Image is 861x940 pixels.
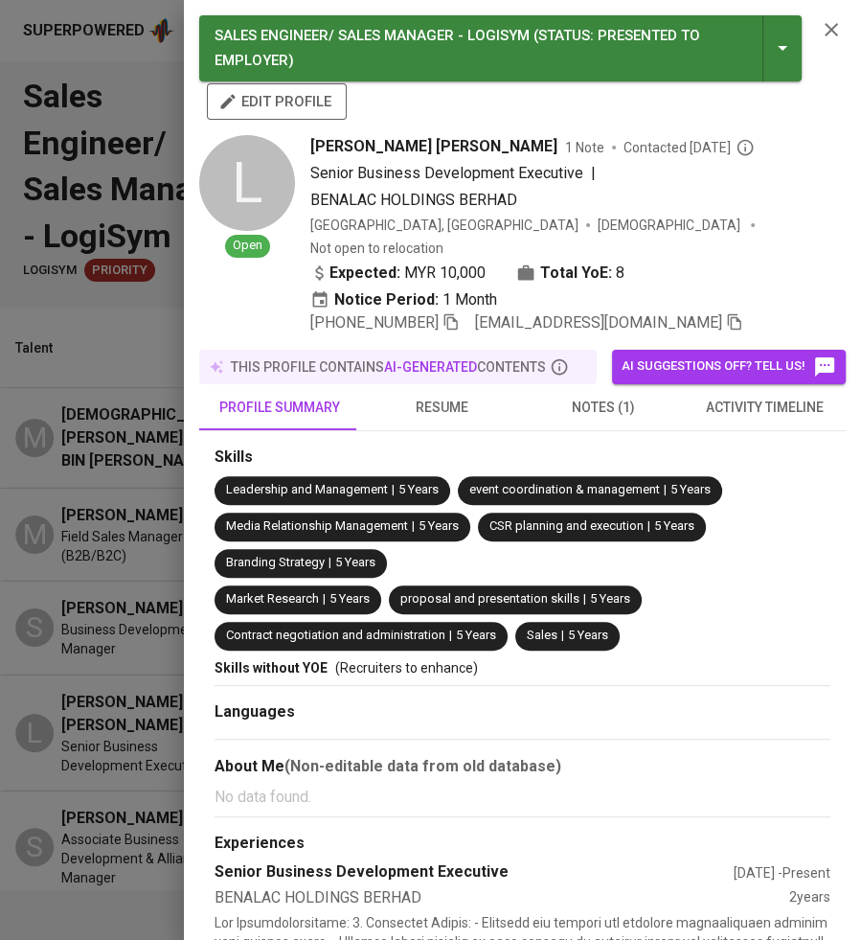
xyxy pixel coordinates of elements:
div: 2 years [789,887,830,909]
b: (Non-editable data from old database) [284,757,561,775]
button: SALES ENGINEER/ SALES MANAGER - LOGISYM (STATUS: Presented to Employer) [199,15,802,81]
b: Expected: [329,262,400,285]
b: Notice Period: [334,288,439,311]
span: | [329,554,331,572]
span: | [591,162,596,185]
b: Total YoE: [540,262,612,285]
span: [EMAIL_ADDRESS][DOMAIN_NAME] [475,313,722,332]
button: edit profile [207,83,347,120]
span: activity timeline [695,396,834,420]
span: | [583,590,586,608]
div: 1 Month [310,288,497,311]
span: Contacted [DATE] [623,138,755,157]
span: Market Research [226,591,319,606]
span: | [449,627,452,645]
span: resume [373,396,511,420]
span: Skills without YOE [215,660,328,676]
span: Contract negotiation and administration [226,628,445,642]
span: Open [225,237,270,255]
span: Branding Strategy [226,555,325,569]
div: Senior Business Development Executive [215,861,734,883]
span: event coordination & management [469,482,660,496]
p: No data found. [215,786,830,809]
div: L [199,135,295,231]
span: [DEMOGRAPHIC_DATA] [598,216,743,235]
span: 8 [616,262,624,285]
span: | [412,517,415,536]
span: 5 Years [654,518,694,533]
div: MYR 10,000 [310,262,486,285]
div: Skills [215,447,830,469]
span: 5 Years [398,482,439,496]
span: profile summary [211,396,350,420]
span: Senior Business Development Executive [310,164,583,182]
span: (Recruiters to enhance) [335,660,478,676]
div: [GEOGRAPHIC_DATA], [GEOGRAPHIC_DATA] [310,216,578,235]
span: [PHONE_NUMBER] [310,313,439,332]
span: 5 Years [590,591,630,606]
span: | [323,590,326,608]
span: Media Relationship Management [226,518,408,533]
span: edit profile [222,89,331,114]
div: About Me [215,755,830,778]
span: 5 Years [335,555,375,569]
span: AI suggestions off? Tell us! [622,355,836,378]
span: | [647,517,650,536]
span: | [561,627,564,645]
span: CSR planning and execution [489,518,644,533]
span: 5 Years [670,482,711,496]
span: proposal and presentation skills [400,591,579,606]
button: AI suggestions off? Tell us! [612,350,846,384]
span: | [664,481,667,499]
span: BENALAC HOLDINGS BERHAD [310,191,517,209]
div: Languages [215,701,830,723]
span: 5 Years [456,628,496,642]
span: [PERSON_NAME] [PERSON_NAME] [310,135,557,158]
span: AI-generated [384,359,477,375]
span: SALES ENGINEER/ SALES MANAGER - LOGISYM [215,27,530,44]
span: notes (1) [534,396,673,420]
span: 1 Note [565,138,604,157]
span: 5 Years [568,628,608,642]
p: Not open to relocation [310,239,443,258]
svg: By Malaysia recruiter [736,138,755,157]
div: [DATE] - Present [734,863,830,883]
div: BENALAC HOLDINGS BERHAD [215,887,789,909]
a: edit profile [207,92,347,107]
span: Sales [527,628,557,642]
span: | [392,481,395,499]
p: this profile contains contents [231,357,546,377]
div: Experiences [215,833,830,855]
span: Leadership and Management [226,482,388,496]
span: 5 Years [419,518,459,533]
span: 5 Years [329,591,370,606]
